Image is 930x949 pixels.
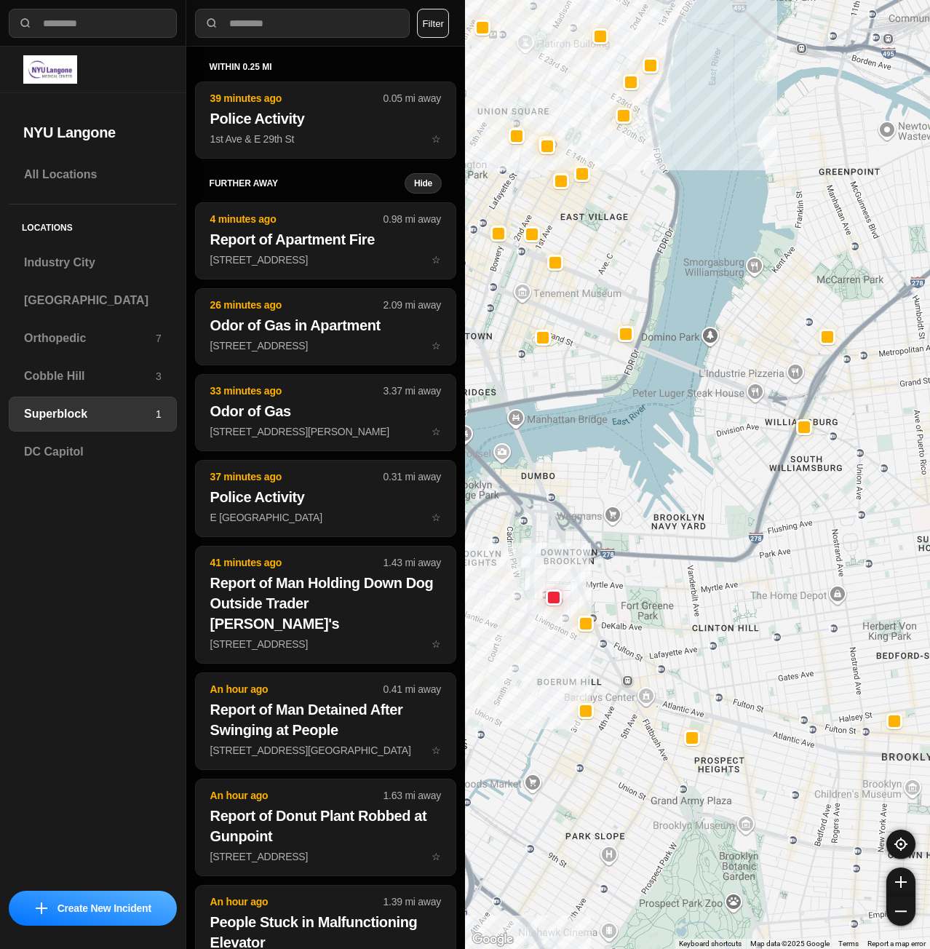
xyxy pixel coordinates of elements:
[57,901,151,916] p: Create New Incident
[210,212,383,226] p: 4 minutes ago
[195,672,456,770] button: An hour ago0.41 mi awayReport of Man Detained After Swinging at People[STREET_ADDRESS][GEOGRAPHIC...
[195,374,456,451] button: 33 minutes ago3.37 mi awayOdor of Gas[STREET_ADDRESS][PERSON_NAME]star
[210,849,441,864] p: [STREET_ADDRESS]
[210,401,441,421] h2: Odor of Gas
[210,743,441,758] p: [STREET_ADDRESS][GEOGRAPHIC_DATA]
[210,682,383,696] p: An hour ago
[414,178,432,189] small: Hide
[195,132,456,145] a: 39 minutes ago0.05 mi awayPolice Activity1st Ave & E 29th Ststar
[895,905,907,917] img: zoom-out
[894,838,907,851] img: recenter
[886,897,915,926] button: zoom-out
[24,443,162,461] h3: DC Capitol
[886,830,915,859] button: recenter
[210,108,441,129] h2: Police Activity
[195,460,456,537] button: 37 minutes ago0.31 mi awayPolice ActivityE [GEOGRAPHIC_DATA]star
[204,16,219,31] img: search
[838,940,859,948] a: Terms (opens in new tab)
[405,173,442,194] button: Hide
[195,779,456,876] button: An hour ago1.63 mi awayReport of Donut Plant Robbed at Gunpoint[STREET_ADDRESS]star
[383,788,441,803] p: 1.63 mi away
[210,469,383,484] p: 37 minutes ago
[432,340,441,352] span: star
[156,331,162,346] p: 7
[195,511,456,523] a: 37 minutes ago0.31 mi awayPolice ActivityE [GEOGRAPHIC_DATA]star
[469,930,517,949] a: Open this area in Google Maps (opens a new window)
[210,699,441,740] h2: Report of Man Detained After Swinging at People
[432,426,441,437] span: star
[383,555,441,570] p: 1.43 mi away
[9,397,177,432] a: Superblock1
[24,166,162,183] h3: All Locations
[383,298,441,312] p: 2.09 mi away
[750,940,830,948] span: Map data ©2025 Google
[195,253,456,266] a: 4 minutes ago0.98 mi awayReport of Apartment Fire[STREET_ADDRESS]star
[886,867,915,897] button: zoom-in
[9,891,177,926] button: iconCreate New Incident
[210,806,441,846] h2: Report of Donut Plant Robbed at Gunpoint
[9,283,177,318] a: [GEOGRAPHIC_DATA]
[210,894,383,909] p: An hour ago
[9,157,177,192] a: All Locations
[36,902,47,914] img: icon
[210,132,441,146] p: 1st Ave & E 29th St
[9,434,177,469] a: DC Capitol
[432,744,441,756] span: star
[210,315,441,335] h2: Odor of Gas in Apartment
[156,407,162,421] p: 1
[210,487,441,507] h2: Police Activity
[210,253,441,267] p: [STREET_ADDRESS]
[24,254,162,271] h3: Industry City
[18,16,33,31] img: search
[210,178,405,189] h5: further away
[210,229,441,250] h2: Report of Apartment Fire
[9,321,177,356] a: Orthopedic7
[432,851,441,862] span: star
[24,330,156,347] h3: Orthopedic
[195,744,456,756] a: An hour ago0.41 mi awayReport of Man Detained After Swinging at People[STREET_ADDRESS][GEOGRAPHIC...
[9,245,177,280] a: Industry City
[210,637,441,651] p: [STREET_ADDRESS]
[383,682,441,696] p: 0.41 mi away
[417,9,449,38] button: Filter
[383,469,441,484] p: 0.31 mi away
[432,133,441,145] span: star
[432,254,441,266] span: star
[195,425,456,437] a: 33 minutes ago3.37 mi awayOdor of Gas[STREET_ADDRESS][PERSON_NAME]star
[210,788,383,803] p: An hour ago
[210,424,441,439] p: [STREET_ADDRESS][PERSON_NAME]
[23,122,162,143] h2: NYU Langone
[210,338,441,353] p: [STREET_ADDRESS]
[195,850,456,862] a: An hour ago1.63 mi awayReport of Donut Plant Robbed at Gunpoint[STREET_ADDRESS]star
[679,939,742,949] button: Keyboard shortcuts
[195,288,456,365] button: 26 minutes ago2.09 mi awayOdor of Gas in Apartment[STREET_ADDRESS]star
[210,510,441,525] p: E [GEOGRAPHIC_DATA]
[895,876,907,888] img: zoom-in
[195,339,456,352] a: 26 minutes ago2.09 mi awayOdor of Gas in Apartment[STREET_ADDRESS]star
[383,91,441,106] p: 0.05 mi away
[210,61,442,73] h5: within 0.25 mi
[383,212,441,226] p: 0.98 mi away
[432,638,441,650] span: star
[24,368,156,385] h3: Cobble Hill
[195,202,456,279] button: 4 minutes ago0.98 mi awayReport of Apartment Fire[STREET_ADDRESS]star
[210,573,441,634] h2: Report of Man Holding Down Dog Outside Trader [PERSON_NAME]'s
[210,555,383,570] p: 41 minutes ago
[210,298,383,312] p: 26 minutes ago
[9,205,177,245] h5: Locations
[195,82,456,159] button: 39 minutes ago0.05 mi awayPolice Activity1st Ave & E 29th Ststar
[210,384,383,398] p: 33 minutes ago
[24,292,162,309] h3: [GEOGRAPHIC_DATA]
[210,91,383,106] p: 39 minutes ago
[469,930,517,949] img: Google
[23,55,77,84] img: logo
[383,894,441,909] p: 1.39 mi away
[195,638,456,650] a: 41 minutes ago1.43 mi awayReport of Man Holding Down Dog Outside Trader [PERSON_NAME]'s[STREET_AD...
[432,512,441,523] span: star
[156,369,162,384] p: 3
[24,405,156,423] h3: Superblock
[867,940,926,948] a: Report a map error
[195,546,456,664] button: 41 minutes ago1.43 mi awayReport of Man Holding Down Dog Outside Trader [PERSON_NAME]'s[STREET_AD...
[9,359,177,394] a: Cobble Hill3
